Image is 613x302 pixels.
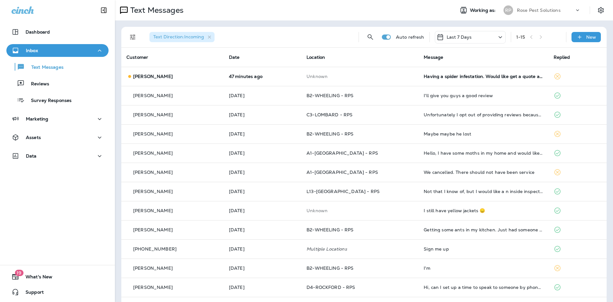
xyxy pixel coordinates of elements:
p: [PERSON_NAME] [133,208,173,213]
p: Inbox [26,48,38,53]
div: RP [503,5,513,15]
span: D4-ROCKFORD - RPS [306,284,355,290]
span: Working as: [470,8,497,13]
p: [PERSON_NAME] [133,131,173,136]
div: Hi, can I set up a time to speak to someone by phone with questions? [424,285,543,290]
p: Sep 17, 2025 12:52 PM [229,93,296,98]
p: Data [26,153,37,159]
button: 19What's New [6,270,109,283]
p: [PERSON_NAME] [133,227,173,232]
button: Assets [6,131,109,144]
p: [PERSON_NAME] [133,285,173,290]
p: Sep 15, 2025 11:22 AM [229,189,296,194]
p: Sep 17, 2025 12:06 PM [229,112,296,117]
div: Unfortunately I opt out of providing reviews because my full name is used . If you can change my ... [424,112,543,117]
button: Survey Responses [6,93,109,107]
button: Collapse Sidebar [95,4,113,17]
span: A1-[GEOGRAPHIC_DATA] - RPS [306,169,378,175]
p: Dashboard [26,29,50,35]
p: This customer does not have a last location and the phone number they messaged is not assigned to... [306,74,413,79]
div: Not that I know of, but I would like a n inside inspection. [424,189,543,194]
span: B2-WHEELING - RPS [306,227,353,233]
p: Auto refresh [396,35,424,40]
p: [PERSON_NAME] [133,189,173,194]
div: I'll give you guys a good review [424,93,543,98]
span: C3-LOMBARD - RPS [306,112,352,118]
div: Having a spider infestation. Would like get a quote and schedule service. [424,74,543,79]
div: We cancelled. There should not have been service [424,170,543,175]
span: Replied [554,54,570,60]
button: Filters [126,31,139,43]
p: Sep 17, 2025 11:26 AM [229,131,296,136]
button: Data [6,150,109,162]
p: [PERSON_NAME] [133,266,173,271]
div: I'm [424,266,543,271]
span: A1-[GEOGRAPHIC_DATA] - RPS [306,150,378,156]
p: Sep 13, 2025 02:40 PM [229,266,296,271]
p: Multiple Locations [306,246,413,252]
p: Text Messages [128,5,184,15]
div: 1 - 15 [516,35,525,40]
div: I still have yellow jackets 😞 [424,208,543,213]
p: Sep 13, 2025 03:39 PM [229,246,296,252]
p: Sep 18, 2025 03:10 PM [229,74,296,79]
button: Support [6,286,109,298]
button: Marketing [6,112,109,125]
span: B2-WHEELING - RPS [306,93,353,98]
button: Settings [595,4,607,16]
p: New [586,35,596,40]
button: Text Messages [6,60,109,74]
button: Search Messages [364,31,377,43]
p: Assets [26,135,41,140]
div: Getting some ants in my kitchen. Just had someone do interior spraying I believe last week [424,227,543,232]
span: What's New [19,274,52,282]
p: [PERSON_NAME] [133,170,173,175]
span: Message [424,54,443,60]
p: [PHONE_NUMBER] [133,246,177,252]
p: Rose Pest Solutions [517,8,561,13]
p: Last 7 Days [447,35,472,40]
span: B2-WHEELING - RPS [306,131,353,137]
div: Maybe maybe he lost [424,131,543,136]
span: Customer [126,54,148,60]
span: B2-WHEELING - RPS [306,265,353,271]
span: Support [19,290,44,297]
div: Text Direction:Incoming [149,32,215,42]
p: Sep 17, 2025 06:26 AM [229,151,296,156]
p: Sep 12, 2025 12:01 PM [229,285,296,290]
span: L13-[GEOGRAPHIC_DATA] - RPS [306,189,380,194]
span: Text Direction : Incoming [153,34,204,40]
p: Sep 15, 2025 09:52 AM [229,208,296,213]
div: Hello, I have some moths in my home and would like to have someone come out to do a treatment. I’... [424,151,543,156]
span: Date [229,54,240,60]
p: [PERSON_NAME] [133,151,173,156]
p: Reviews [25,81,49,87]
p: This customer does not have a last location and the phone number they messaged is not assigned to... [306,208,413,213]
span: 19 [15,270,23,276]
button: Reviews [6,77,109,90]
p: Marketing [26,116,48,121]
p: Survey Responses [25,98,72,104]
p: Text Messages [25,65,64,71]
p: Sep 16, 2025 01:44 PM [229,170,296,175]
div: Sign me up [424,246,543,252]
button: Inbox [6,44,109,57]
span: Location [306,54,325,60]
p: [PERSON_NAME] [133,93,173,98]
p: Sep 15, 2025 09:05 AM [229,227,296,232]
button: Dashboard [6,26,109,38]
p: [PERSON_NAME] [133,74,173,79]
p: [PERSON_NAME] [133,112,173,117]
